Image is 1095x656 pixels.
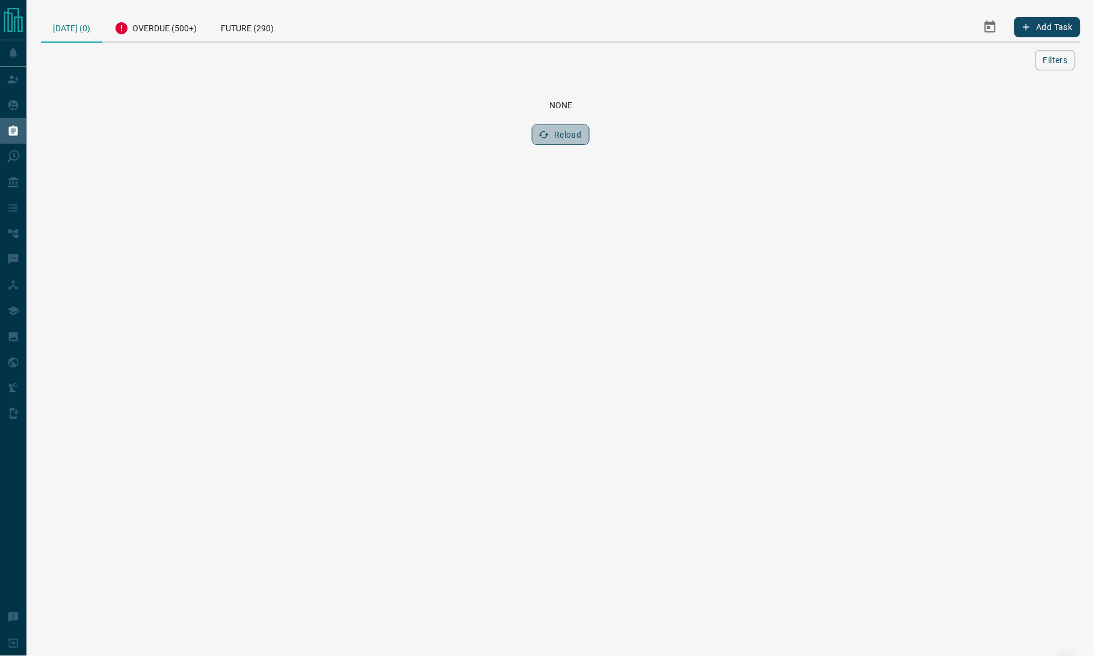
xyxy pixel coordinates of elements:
[532,124,589,145] button: Reload
[102,12,209,41] div: Overdue (500+)
[1035,50,1076,70] button: Filters
[55,100,1066,110] div: None
[209,12,286,41] div: Future (290)
[976,13,1005,41] button: Select Date Range
[1014,17,1081,37] button: Add Task
[41,12,102,43] div: [DATE] (0)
